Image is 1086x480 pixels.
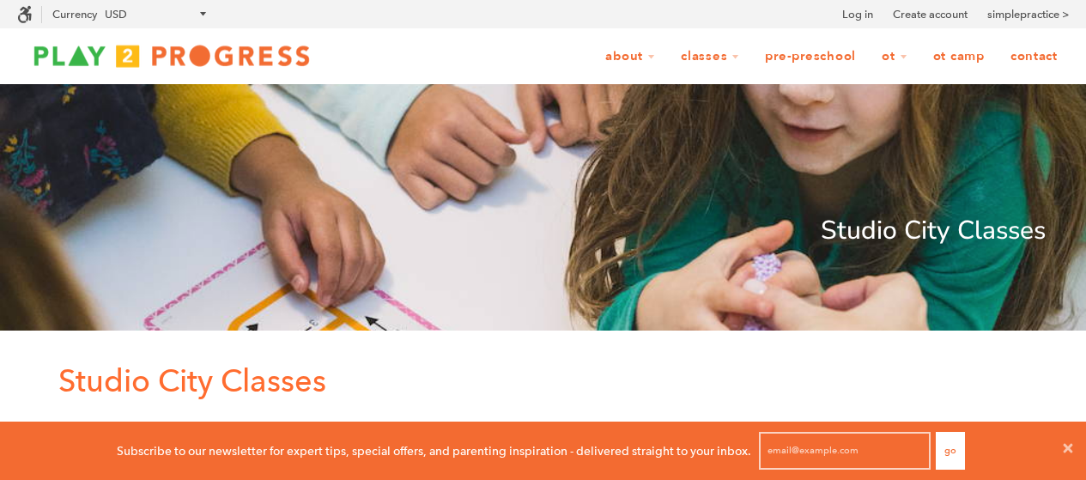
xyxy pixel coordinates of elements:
[41,210,1046,252] p: Studio City Classes
[987,6,1069,23] a: simplepractice >
[871,40,919,73] a: OT
[893,6,968,23] a: Create account
[117,441,751,460] p: Subscribe to our newsletter for expert tips, special offers, and parenting inspiration - delivere...
[754,40,867,73] a: Pre-Preschool
[58,356,1046,406] p: Studio City Classes
[759,432,931,470] input: email@example.com
[842,6,873,23] a: Log in
[922,40,996,73] a: OT Camp
[594,40,666,73] a: About
[17,39,326,73] img: Play2Progress logo
[670,40,750,73] a: Classes
[936,432,965,470] button: Go
[999,40,1069,73] a: Contact
[52,8,97,21] label: Currency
